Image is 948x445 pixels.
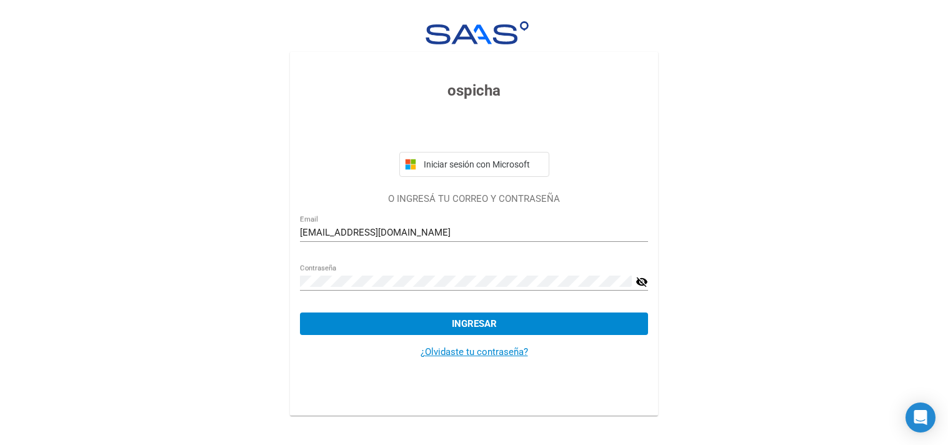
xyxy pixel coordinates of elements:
[421,159,544,169] span: Iniciar sesión con Microsoft
[906,402,936,432] div: Open Intercom Messenger
[399,152,549,177] button: Iniciar sesión con Microsoft
[300,79,648,102] h3: ospicha
[393,116,556,143] iframe: Botón de Acceder con Google
[300,192,648,206] p: O INGRESÁ TU CORREO Y CONTRASEÑA
[452,318,497,329] span: Ingresar
[300,312,648,335] button: Ingresar
[421,346,528,357] a: ¿Olvidaste tu contraseña?
[636,274,648,289] mat-icon: visibility_off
